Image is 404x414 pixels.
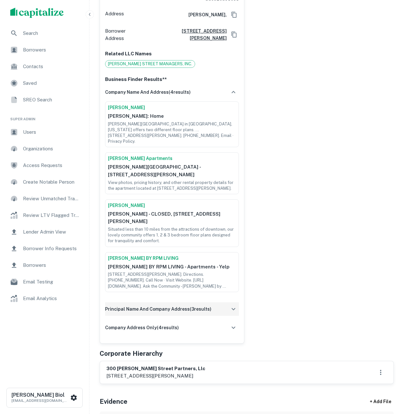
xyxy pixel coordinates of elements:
[5,109,84,124] li: Super Admin
[108,227,236,244] p: Situated less than 10 miles from the attractions of downtown, our lovely community offers 1, 2 & ...
[108,210,236,225] p: [PERSON_NAME] - CLOSED, [STREET_ADDRESS][PERSON_NAME]
[5,191,84,206] a: Review Unmatched Transactions
[11,393,69,398] h6: [PERSON_NAME] Biol
[108,112,236,120] p: [PERSON_NAME]: Home
[105,76,239,83] p: Business Finder Results**
[23,211,80,219] span: Review LTV Flagged Transactions
[5,124,84,140] a: Users
[5,291,84,306] a: Email Analytics
[229,10,239,20] button: Copy Address
[23,128,80,136] span: Users
[108,272,236,289] p: [STREET_ADDRESS][PERSON_NAME]. Directions. [PHONE_NUMBER]. Call Now · Visit Website. [URL][DOMAIN...
[108,202,236,209] a: [PERSON_NAME]
[146,28,226,42] a: [STREET_ADDRESS][PERSON_NAME]
[23,79,80,87] span: Saved
[23,96,80,104] span: SREO Search
[108,163,236,178] p: [PERSON_NAME][GEOGRAPHIC_DATA] - [STREET_ADDRESS][PERSON_NAME]
[6,388,83,408] button: [PERSON_NAME] Biol[EMAIL_ADDRESS][DOMAIN_NAME]
[23,278,80,286] span: Email Testing
[5,92,84,107] a: SREO Search
[5,174,84,190] a: Create Notable Person
[10,8,64,18] img: capitalize-logo.png
[100,397,127,406] h5: Evidence
[372,342,404,373] iframe: Chat Widget
[11,398,69,403] p: [EMAIL_ADDRESS][DOMAIN_NAME]
[23,145,80,153] span: Organizations
[108,155,236,162] a: [PERSON_NAME] Apartments
[183,11,227,18] h6: [PERSON_NAME],
[5,42,84,58] a: Borrowers
[108,121,236,145] p: [PERSON_NAME][GEOGRAPHIC_DATA] in [GEOGRAPHIC_DATA], [US_STATE] offers two different floor plans....
[23,46,80,54] span: Borrowers
[105,27,143,42] p: Borrower Address
[5,76,84,91] a: Saved
[105,10,124,20] p: Address
[23,295,80,302] span: Email Analytics
[106,365,205,372] h6: 300 [PERSON_NAME] street partners, llc
[108,104,236,111] a: [PERSON_NAME]
[5,258,84,273] a: Borrowers
[105,89,191,96] h6: company name and address ( 4 results)
[5,26,84,41] a: Search
[23,261,80,269] span: Borrowers
[105,324,179,331] h6: company address only ( 4 results)
[23,63,80,70] span: Contacts
[23,228,80,236] span: Lender Admin View
[5,158,84,173] a: Access Requests
[23,195,80,203] span: Review Unmatched Transactions
[105,50,239,58] p: Related LLC Names
[5,59,84,74] a: Contacts
[105,61,195,67] span: [PERSON_NAME] STREET MANAGERS, INC.
[5,141,84,156] a: Organizations
[105,306,211,313] h6: principal name and company address ( 3 results)
[358,396,403,408] div: + Add File
[23,29,80,37] span: Search
[5,208,84,223] a: Review LTV Flagged Transactions
[23,178,80,186] span: Create Notable Person
[108,180,236,191] p: View photos, pricing history, and other rental property details for the apartment located at [STR...
[5,274,84,290] a: Email Testing
[23,162,80,169] span: Access Requests
[106,372,205,380] p: [STREET_ADDRESS][PERSON_NAME]
[108,255,236,262] a: [PERSON_NAME] BY RPM LIVING
[23,245,80,252] span: Borrower Info Requests
[229,30,239,39] button: Copy Address
[100,349,163,358] h5: Corporate Hierarchy
[5,224,84,240] a: Lender Admin View
[108,263,236,271] p: [PERSON_NAME] BY RPM LIVING - Apartments - Yelp
[5,241,84,256] a: Borrower Info Requests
